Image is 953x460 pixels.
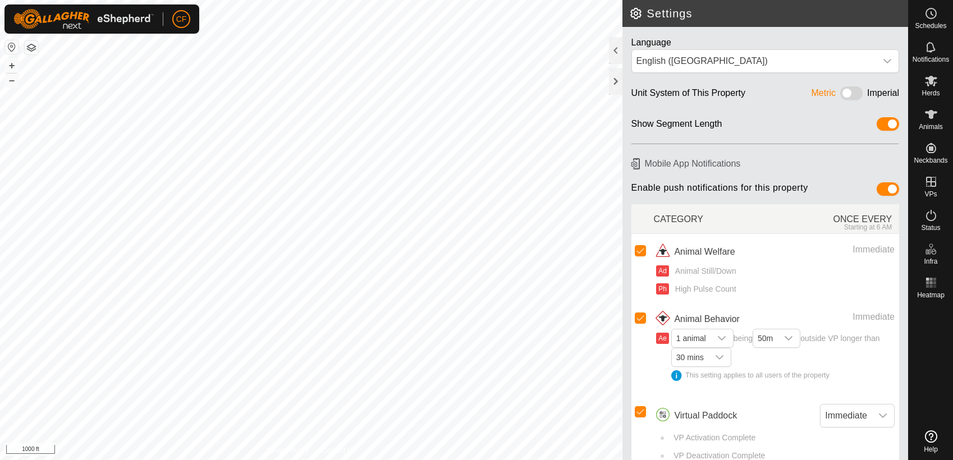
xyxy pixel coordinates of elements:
div: Starting at 6 AM [776,223,892,231]
span: Neckbands [914,157,947,164]
div: Immediate [794,243,895,256]
div: Language [631,36,899,49]
div: dropdown trigger [708,348,731,366]
span: Infra [924,258,937,265]
span: Animal Still/Down [671,265,736,277]
button: Ph [656,283,668,295]
span: High Pulse Count [671,283,736,295]
button: + [5,59,19,72]
span: CF [176,13,187,25]
div: dropdown trigger [876,50,899,72]
h6: Mobile App Notifications [627,154,904,173]
span: Herds [922,90,940,96]
div: Metric [812,86,836,104]
div: English ([GEOGRAPHIC_DATA]) [636,54,872,68]
span: 1 animal [672,329,711,347]
span: Heatmap [917,292,945,298]
div: This setting applies to all users of the property [671,370,895,381]
span: Animals [919,123,943,130]
img: Gallagher Logo [13,9,154,29]
span: VPs [924,191,937,197]
img: animal behavior icon [654,310,672,328]
button: – [5,73,19,87]
a: Privacy Policy [267,445,309,456]
button: Ad [656,265,668,277]
button: Reset Map [5,40,19,54]
a: Contact Us [322,445,355,456]
span: Animal Behavior [674,312,740,326]
div: Imperial [867,86,899,104]
h2: Settings [629,7,908,20]
span: VP Activation Complete [670,432,755,444]
span: 30 mins [672,348,708,366]
div: ONCE EVERY [776,206,899,231]
span: 50m [753,329,777,347]
a: Help [909,426,953,457]
span: Help [924,446,938,453]
span: being outside VP longer than [671,334,895,381]
button: Map Layers [25,41,38,54]
div: Immediate [794,310,895,324]
span: English (US) [632,50,876,72]
span: Virtual Paddock [674,409,737,422]
div: Show Segment Length [631,117,722,135]
div: dropdown trigger [777,329,800,347]
span: Status [921,224,940,231]
button: Ae [656,333,668,344]
span: Immediate [821,404,872,427]
span: Enable push notifications for this property [631,182,808,200]
span: Animal Welfare [674,245,735,259]
span: Schedules [915,22,946,29]
div: CATEGORY [654,206,777,231]
img: virtual paddocks icon [654,407,672,425]
img: animal welfare icon [654,243,672,261]
div: Unit System of This Property [631,86,745,104]
div: dropdown trigger [711,329,733,347]
div: dropdown trigger [872,404,894,427]
span: Notifications [913,56,949,63]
